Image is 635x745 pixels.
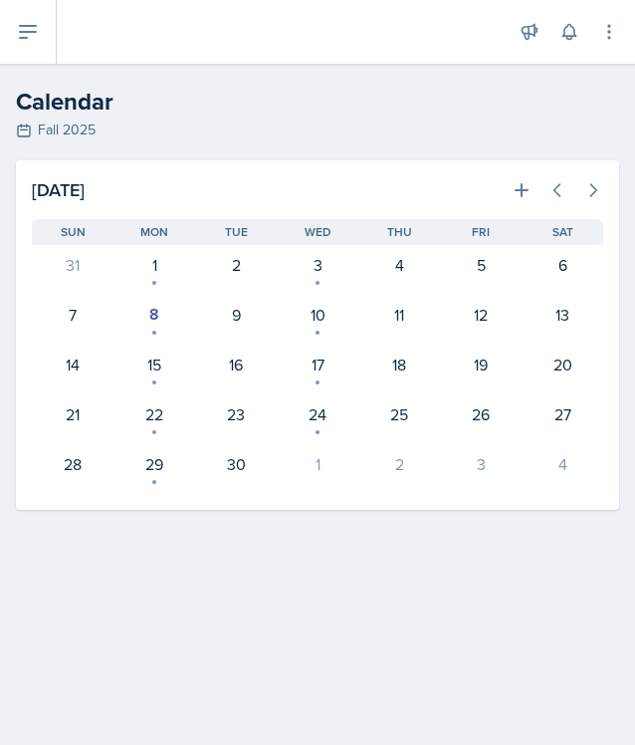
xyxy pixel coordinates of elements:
[44,452,102,476] div: 28
[472,223,490,241] span: Fri
[125,303,183,327] div: 8
[44,402,102,426] div: 21
[32,176,317,203] div: [DATE]
[61,223,86,241] span: Sun
[125,402,183,426] div: 22
[16,120,619,140] div: Fall 2025
[370,303,428,327] div: 11
[370,452,428,476] div: 2
[533,303,591,327] div: 13
[44,303,102,327] div: 7
[552,223,573,241] span: Sat
[44,353,102,376] div: 14
[289,353,346,376] div: 17
[289,253,346,277] div: 3
[452,402,510,426] div: 26
[452,253,510,277] div: 5
[533,353,591,376] div: 20
[533,452,591,476] div: 4
[305,223,331,241] span: Wed
[125,253,183,277] div: 1
[125,452,183,476] div: 29
[370,253,428,277] div: 4
[533,253,591,277] div: 6
[207,353,265,376] div: 16
[387,223,412,241] span: Thu
[370,402,428,426] div: 25
[125,353,183,376] div: 15
[533,402,591,426] div: 27
[452,303,510,327] div: 12
[225,223,248,241] span: Tue
[452,353,510,376] div: 19
[289,303,346,327] div: 10
[207,452,265,476] div: 30
[140,223,168,241] span: Mon
[370,353,428,376] div: 18
[16,84,619,120] h2: Calendar
[289,402,346,426] div: 24
[207,303,265,327] div: 9
[207,402,265,426] div: 23
[207,253,265,277] div: 2
[289,452,346,476] div: 1
[452,452,510,476] div: 3
[44,253,102,277] div: 31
